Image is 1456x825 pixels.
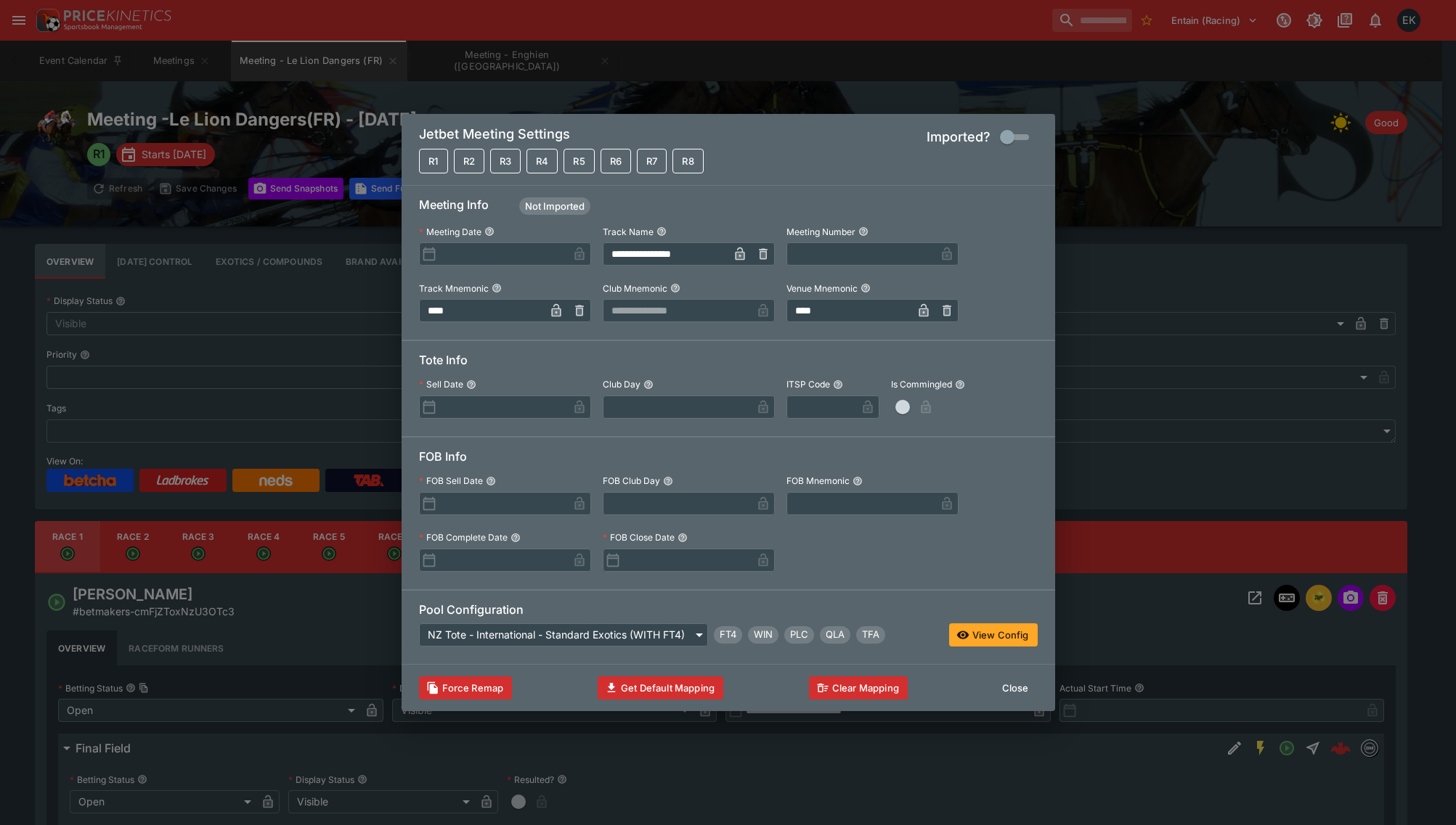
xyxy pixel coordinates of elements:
[519,197,590,215] div: Meeting Status
[809,676,908,699] button: Clear Mapping
[419,676,513,699] button: Clears data required to update with latest templates
[891,378,952,390] p: Is Commingled
[601,149,631,173] button: Not Mapped and Not Imported
[603,226,654,238] p: Track Name
[784,628,814,642] span: PLC
[748,628,778,642] span: WIN
[786,378,830,390] p: ITSP Code
[853,476,863,486] button: FOB Mnemonic
[955,379,965,390] button: Is Commingled
[419,475,483,487] p: FOB Sell Date
[786,282,858,295] p: Venue Mnemonic
[598,676,723,699] button: Get Default Mapping Info
[419,126,570,149] h5: Jetbet Meeting Settings
[856,628,885,642] span: TFA
[927,128,991,145] h5: Imported?
[419,602,1038,623] h6: Pool Configuration
[748,626,778,644] div: Win
[419,449,1038,470] h6: FOB Info
[858,226,869,237] button: Meeting Number
[670,283,680,293] button: Club Mnemonic
[419,226,481,238] p: Meeting Date
[492,283,502,293] button: Track Mnemonic
[656,226,667,237] button: Track Name
[856,626,885,644] div: Trifecta
[419,623,708,647] div: NZ Tote - International - Standard Exotics (WITH FT4)
[490,149,521,173] button: Not Mapped and Not Imported
[419,149,448,173] button: Not Mapped and Not Imported
[833,379,843,390] button: ITSP Code
[820,626,850,644] div: Quinella
[678,533,688,543] button: FOB Close Date
[637,149,667,173] button: Not Mapped and Not Imported
[786,226,855,238] p: Meeting Number
[486,476,496,486] button: FOB Sell Date
[564,149,594,173] button: Not Mapped and Not Imported
[419,378,463,390] p: Sell Date
[511,533,521,543] button: FOB Complete Date
[603,475,660,487] p: FOB Club Day
[419,531,508,543] p: FOB Complete Date
[949,623,1038,647] button: View Config
[419,353,1038,374] h6: Tote Info
[993,676,1038,699] button: Close
[672,149,703,173] button: Not Mapped and Not Imported
[784,626,814,644] div: Place
[643,379,654,390] button: Club Day
[861,283,871,293] button: Venue Mnemonic
[786,475,850,487] p: FOB Mnemonic
[820,628,850,642] span: QLA
[519,200,590,214] span: Not Imported
[419,197,1038,221] h6: Meeting Info
[603,378,640,390] p: Club Day
[603,282,667,295] p: Club Mnemonic
[466,379,476,390] button: Sell Date
[663,476,673,486] button: FOB Club Day
[603,531,675,543] p: FOB Close Date
[454,149,484,173] button: Not Mapped and Not Imported
[419,282,489,295] p: Track Mnemonic
[714,628,742,642] span: FT4
[714,626,742,644] div: First Four
[526,149,558,173] button: Not Mapped and Not Imported
[484,226,495,237] button: Meeting Date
